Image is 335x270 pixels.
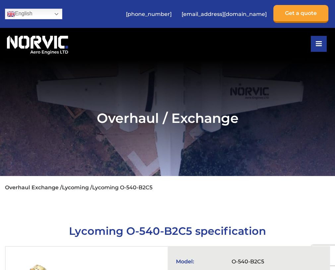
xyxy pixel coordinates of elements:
td: Model: [173,255,229,268]
a: [PHONE_NUMBER] [123,6,175,22]
a: Get a quote [273,5,328,23]
a: Overhaul Exchange / [5,184,62,191]
a: [EMAIL_ADDRESS][DOMAIN_NAME] [178,6,270,22]
td: O-540-B2C5 [228,255,324,268]
h2: Overhaul / Exchange [5,110,330,126]
img: Norvic Aero Engines logo [5,33,70,55]
h1: Lycoming O-540-B2C5 specification [5,225,330,237]
li: Lycoming O-540-B2C5 [92,184,152,191]
img: en [7,10,15,18]
a: English [5,9,62,19]
a: Lycoming / [62,184,92,191]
